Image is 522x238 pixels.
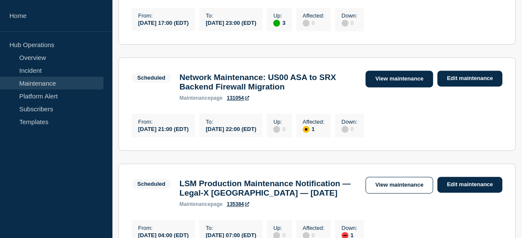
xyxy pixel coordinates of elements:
[138,225,189,231] p: From :
[303,119,324,125] p: Affected :
[138,19,189,26] div: [DATE] 17:00 (EDT)
[138,125,189,132] div: [DATE] 21:00 (EDT)
[342,119,357,125] p: Down :
[303,126,310,133] div: affected
[227,95,249,101] a: 131054
[180,95,223,101] p: page
[206,119,256,125] p: To :
[342,225,357,231] p: Down :
[137,74,165,81] div: Scheduled
[180,95,211,101] span: maintenance
[273,19,285,27] div: 3
[206,125,256,132] div: [DATE] 22:00 (EDT)
[206,225,256,231] p: To :
[342,19,357,27] div: 0
[273,125,285,133] div: 0
[138,119,189,125] p: From :
[273,119,285,125] p: Up :
[303,125,324,133] div: 1
[342,20,348,27] div: disabled
[342,126,348,133] div: disabled
[180,73,357,92] h3: Network Maintenance: US00 ASA to SRX Backend Firewall Migration
[366,177,433,193] a: View maintenance
[303,12,324,19] p: Affected :
[138,12,189,19] p: From :
[366,71,433,87] a: View maintenance
[273,225,285,231] p: Up :
[180,201,211,207] span: maintenance
[137,181,165,187] div: Scheduled
[180,179,357,198] h3: LSM Production Maintenance Notification — Legal-X [GEOGRAPHIC_DATA] — [DATE]
[437,177,502,193] a: Edit maintenance
[342,12,357,19] p: Down :
[303,20,310,27] div: disabled
[437,71,502,86] a: Edit maintenance
[273,126,280,133] div: disabled
[273,12,285,19] p: Up :
[342,125,357,133] div: 0
[303,225,324,231] p: Affected :
[303,19,324,27] div: 0
[180,201,223,207] p: page
[206,19,256,26] div: [DATE] 23:00 (EDT)
[206,12,256,19] p: To :
[273,20,280,27] div: up
[227,201,249,207] a: 135384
